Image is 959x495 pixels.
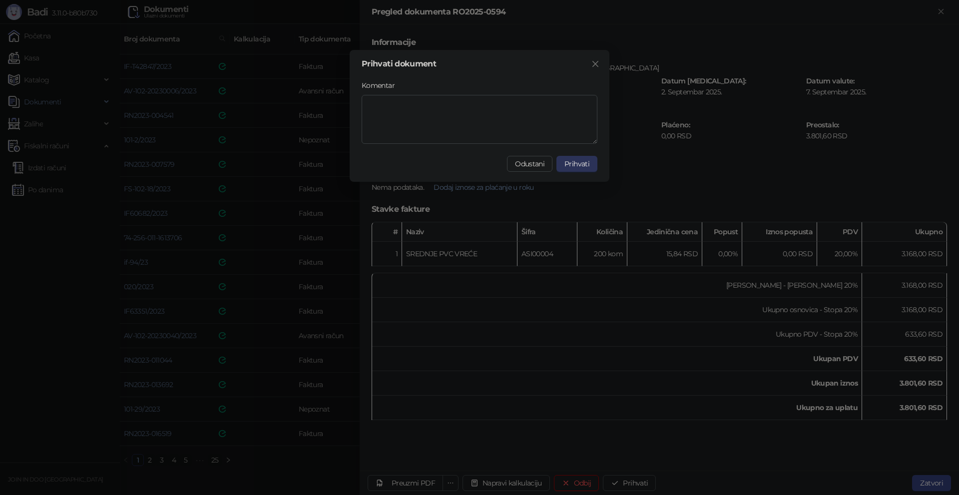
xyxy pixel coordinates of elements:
[591,60,599,68] span: close
[362,80,401,91] label: Komentar
[515,159,544,168] span: Odustani
[362,95,597,144] textarea: Komentar
[362,60,597,68] div: Prihvati dokument
[507,156,552,172] button: Odustani
[556,156,597,172] button: Prihvati
[587,56,603,72] button: Close
[587,60,603,68] span: Zatvori
[564,159,589,168] span: Prihvati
